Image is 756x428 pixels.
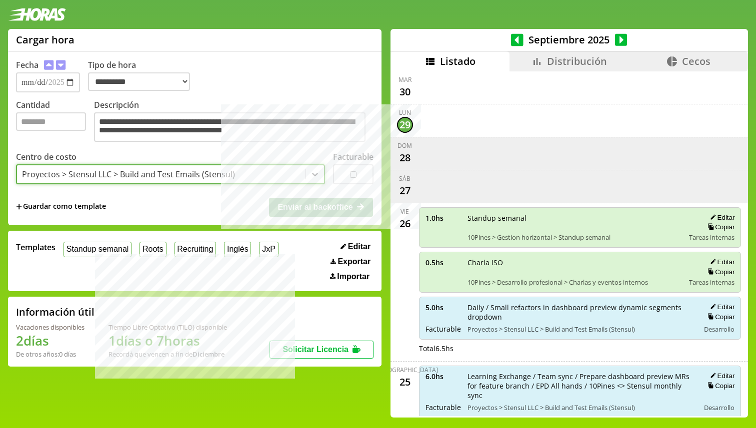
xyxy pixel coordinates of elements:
[425,324,460,334] span: Facturable
[425,258,460,267] span: 0.5 hs
[337,242,373,252] button: Editar
[269,341,373,359] button: Solicitar Licencia
[400,207,409,216] div: vie
[704,223,734,231] button: Copiar
[689,278,734,287] span: Tareas internas
[372,366,438,374] div: [DEMOGRAPHIC_DATA]
[333,151,373,162] label: Facturable
[397,117,413,133] div: 29
[390,71,748,416] div: scrollable content
[397,150,413,166] div: 28
[282,345,348,354] span: Solicitar Licencia
[22,169,235,180] div: Proyectos > Stensul LLC > Build and Test Emails (Stensul)
[16,151,76,162] label: Centro de costo
[397,216,413,232] div: 26
[63,242,131,257] button: Standup semanal
[467,403,693,412] span: Proyectos > Stensul LLC > Build and Test Emails (Stensul)
[398,75,411,84] div: mar
[88,59,198,92] label: Tipo de hora
[440,54,475,68] span: Listado
[467,233,682,242] span: 10Pines > Gestion horizontal > Standup semanal
[327,257,373,267] button: Exportar
[16,350,84,359] div: De otros años: 0 días
[419,344,741,353] div: Total 6.5 hs
[16,201,106,212] span: +Guardar como template
[704,325,734,334] span: Desarrollo
[16,59,38,70] label: Fecha
[707,372,734,380] button: Editar
[425,213,460,223] span: 1.0 hs
[707,303,734,311] button: Editar
[94,112,365,142] textarea: Descripción
[707,258,734,266] button: Editar
[467,213,682,223] span: Standup semanal
[467,372,693,400] span: Learning Exchange / Team sync / Prepare dashboard preview MRs for feature branch / EPD All hands ...
[139,242,166,257] button: Roots
[704,268,734,276] button: Copiar
[397,183,413,199] div: 27
[707,213,734,222] button: Editar
[174,242,216,257] button: Recruiting
[467,258,682,267] span: Charla ISO
[94,99,373,144] label: Descripción
[16,112,86,131] input: Cantidad
[467,325,693,334] span: Proyectos > Stensul LLC > Build and Test Emails (Stensul)
[16,201,22,212] span: +
[16,332,84,350] h1: 2 días
[704,313,734,321] button: Copiar
[425,372,460,381] span: 6.0 hs
[399,174,410,183] div: sáb
[224,242,251,257] button: Inglés
[108,350,227,359] div: Recordá que vencen a fin de
[16,323,84,332] div: Vacaciones disponibles
[704,403,734,412] span: Desarrollo
[16,305,94,319] h2: Información útil
[547,54,607,68] span: Distribución
[192,350,224,359] b: Diciembre
[397,141,412,150] div: dom
[337,272,369,281] span: Importar
[16,33,74,46] h1: Cargar hora
[689,233,734,242] span: Tareas internas
[425,303,460,312] span: 5.0 hs
[108,332,227,350] h1: 1 días o 7 horas
[88,72,190,91] select: Tipo de hora
[425,403,460,412] span: Facturable
[397,84,413,100] div: 30
[8,8,66,21] img: logotipo
[399,108,411,117] div: lun
[682,54,710,68] span: Cecos
[16,242,55,253] span: Templates
[337,257,370,266] span: Exportar
[704,382,734,390] button: Copiar
[348,242,370,251] span: Editar
[467,303,693,322] span: Daily / Small refactors in dashboard preview dynamic segments dropdown
[523,33,615,46] span: Septiembre 2025
[467,278,682,287] span: 10Pines > Desarrollo profesional > Charlas y eventos internos
[397,374,413,390] div: 25
[259,242,278,257] button: JxP
[16,99,94,144] label: Cantidad
[108,323,227,332] div: Tiempo Libre Optativo (TiLO) disponible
